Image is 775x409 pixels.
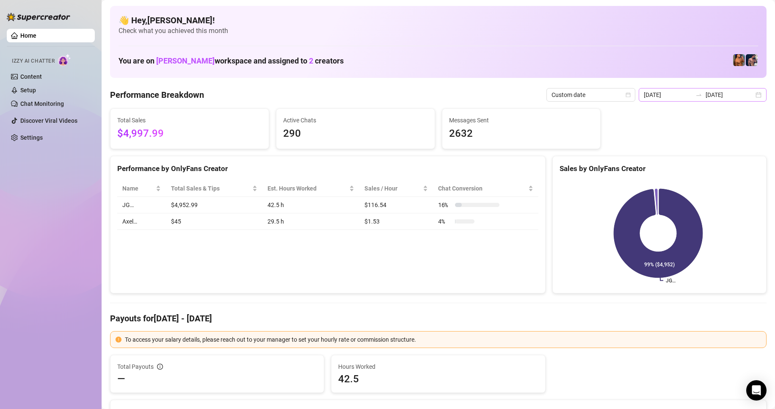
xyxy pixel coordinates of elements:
span: Total Sales [117,116,262,125]
td: 29.5 h [262,213,360,230]
span: Check what you achieved this month [119,26,758,36]
img: AI Chatter [58,54,71,66]
span: 4 % [438,217,452,226]
a: Discover Viral Videos [20,117,77,124]
img: JG [733,54,745,66]
span: to [695,91,702,98]
div: Open Intercom Messenger [746,380,767,401]
div: To access your salary details, please reach out to your manager to set your hourly rate or commis... [125,335,761,344]
td: JG… [117,197,166,213]
a: Home [20,32,36,39]
a: Chat Monitoring [20,100,64,107]
span: Custom date [552,88,630,101]
span: Sales / Hour [364,184,421,193]
span: [PERSON_NAME] [156,56,215,65]
th: Name [117,180,166,197]
span: — [117,372,125,386]
td: $116.54 [359,197,433,213]
span: 2 [309,56,313,65]
td: Axel… [117,213,166,230]
span: exclamation-circle [116,337,121,343]
h4: Performance Breakdown [110,89,204,101]
a: Settings [20,134,43,141]
span: Active Chats [283,116,428,125]
input: Start date [644,90,692,99]
span: calendar [626,92,631,97]
input: End date [706,90,754,99]
span: Total Sales & Tips [171,184,251,193]
div: Sales by OnlyFans Creator [560,163,759,174]
span: 290 [283,126,428,142]
h1: You are on workspace and assigned to creators [119,56,344,66]
th: Chat Conversion [433,180,538,197]
th: Total Sales & Tips [166,180,262,197]
span: Izzy AI Chatter [12,57,55,65]
img: Axel [746,54,758,66]
span: 16 % [438,200,452,210]
text: JG… [666,278,676,284]
span: $4,997.99 [117,126,262,142]
div: Est. Hours Worked [268,184,348,193]
span: Hours Worked [338,362,538,371]
td: $45 [166,213,262,230]
span: info-circle [157,364,163,370]
h4: 👋 Hey, [PERSON_NAME] ! [119,14,758,26]
span: 2632 [449,126,594,142]
a: Setup [20,87,36,94]
span: Chat Conversion [438,184,527,193]
td: $1.53 [359,213,433,230]
span: swap-right [695,91,702,98]
span: Messages Sent [449,116,594,125]
td: $4,952.99 [166,197,262,213]
div: Performance by OnlyFans Creator [117,163,538,174]
span: Name [122,184,154,193]
span: Total Payouts [117,362,154,371]
h4: Payouts for [DATE] - [DATE] [110,312,767,324]
a: Content [20,73,42,80]
img: logo-BBDzfeDw.svg [7,13,70,21]
span: 42.5 [338,372,538,386]
td: 42.5 h [262,197,360,213]
th: Sales / Hour [359,180,433,197]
